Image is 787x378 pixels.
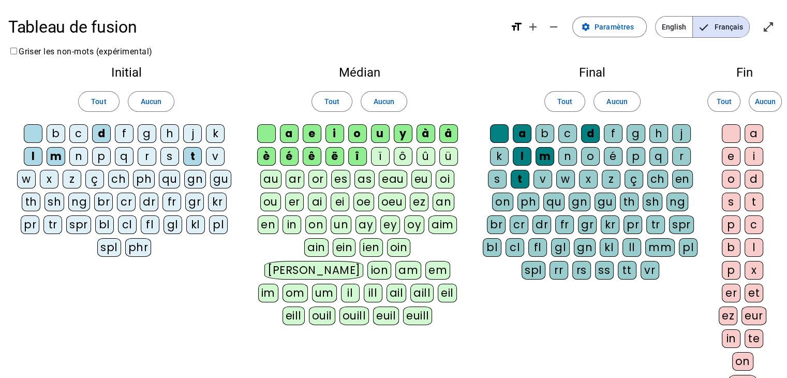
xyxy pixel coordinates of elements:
[68,193,90,211] div: ng
[312,284,337,302] div: um
[280,124,299,143] div: a
[186,215,205,234] div: kl
[745,124,763,143] div: a
[303,147,321,166] div: ê
[258,215,278,234] div: en
[506,238,524,257] div: cl
[183,124,202,143] div: j
[91,95,106,108] span: Tout
[558,124,577,143] div: c
[722,284,740,302] div: er
[367,261,391,280] div: ion
[602,170,620,188] div: z
[762,21,775,33] mat-icon: open_in_full
[97,238,121,257] div: spl
[492,193,513,211] div: on
[92,124,111,143] div: d
[283,215,301,234] div: in
[308,170,327,188] div: or
[8,47,153,56] label: Griser les non-mots (expérimental)
[387,284,407,302] div: ail
[348,124,367,143] div: o
[260,170,281,188] div: au
[417,124,435,143] div: à
[428,215,457,234] div: aim
[627,147,645,166] div: p
[513,124,531,143] div: a
[17,66,236,79] h2: Initial
[527,21,539,33] mat-icon: add
[410,193,428,211] div: ez
[438,284,457,302] div: eil
[141,215,159,234] div: fl
[647,170,668,188] div: ch
[641,261,659,280] div: vr
[745,193,763,211] div: t
[522,261,545,280] div: spl
[8,10,502,43] h1: Tableau de fusion
[758,17,779,37] button: Entrer en plein écran
[160,147,179,166] div: s
[547,21,560,33] mat-icon: remove
[394,124,412,143] div: y
[487,215,506,234] div: br
[280,147,299,166] div: é
[94,193,113,211] div: br
[378,193,406,211] div: oeu
[511,170,529,188] div: t
[309,307,335,325] div: ouil
[532,215,551,234] div: dr
[348,147,367,166] div: î
[303,124,321,143] div: e
[722,238,740,257] div: b
[557,95,572,108] span: Tout
[600,238,618,257] div: kl
[78,91,119,112] button: Tout
[625,170,643,188] div: ç
[578,215,597,234] div: gr
[140,193,158,211] div: dr
[433,193,454,211] div: an
[379,170,407,188] div: eau
[572,261,591,280] div: rs
[745,238,763,257] div: l
[722,215,740,234] div: p
[209,215,228,234] div: pl
[656,17,692,37] span: English
[24,147,42,166] div: l
[679,238,697,257] div: pl
[40,170,58,188] div: x
[672,124,691,143] div: j
[117,193,136,211] div: cr
[483,238,501,257] div: bl
[128,91,174,112] button: Aucun
[354,170,375,188] div: as
[283,284,308,302] div: om
[436,170,454,188] div: oi
[185,193,204,211] div: gr
[364,284,382,302] div: ill
[403,307,432,325] div: euill
[17,170,36,188] div: w
[47,124,65,143] div: b
[536,147,554,166] div: m
[581,147,600,166] div: o
[21,215,39,234] div: pr
[745,215,763,234] div: c
[556,170,575,188] div: w
[257,147,276,166] div: è
[649,124,668,143] div: h
[394,147,412,166] div: ô
[716,95,731,108] span: Tout
[355,215,376,234] div: ay
[543,17,564,37] button: Diminuer la taille de la police
[593,91,640,112] button: Aucun
[645,238,675,257] div: mm
[69,124,88,143] div: c
[380,215,400,234] div: ey
[536,124,554,143] div: b
[543,193,565,211] div: qu
[722,329,740,348] div: in
[581,124,600,143] div: d
[66,215,91,234] div: spr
